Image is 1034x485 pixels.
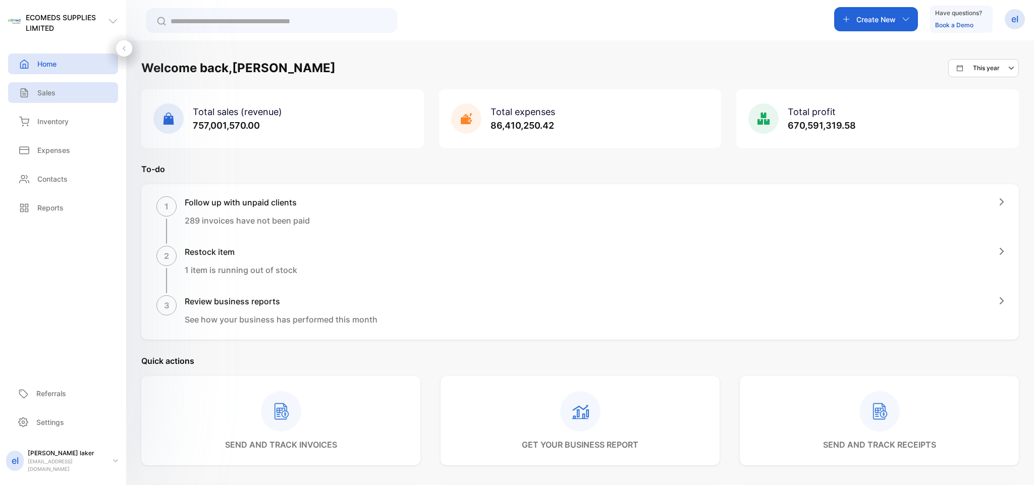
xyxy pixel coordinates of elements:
p: ECOMEDS SUPPLIES LIMITED [26,12,108,33]
p: This year [973,64,1000,73]
p: To-do [141,163,1019,175]
span: 757,001,570.00 [193,120,260,131]
button: el [1005,7,1025,31]
p: send and track receipts [823,439,936,451]
span: Total expenses [491,106,555,117]
p: 289 invoices have not been paid [185,214,310,227]
p: Referrals [36,388,66,399]
p: [PERSON_NAME] laker [28,449,105,458]
p: Create New [856,14,896,25]
h1: Welcome back, [PERSON_NAME] [141,59,336,77]
p: Have questions? [935,8,982,18]
p: 1 [165,200,169,212]
span: Total sales (revenue) [193,106,282,117]
p: Sales [37,87,56,98]
img: logo [8,15,21,28]
p: Reports [37,202,64,213]
p: get your business report [522,439,638,451]
span: 670,591,319.58 [788,120,856,131]
p: [EMAIL_ADDRESS][DOMAIN_NAME] [28,458,105,473]
p: el [12,454,19,467]
p: See how your business has performed this month [185,313,377,326]
p: Contacts [37,174,68,184]
p: el [1011,13,1018,26]
p: Inventory [37,116,69,127]
p: Quick actions [141,355,1019,367]
h1: Review business reports [185,295,377,307]
p: Settings [36,417,64,427]
p: Home [37,59,57,69]
button: This year [948,59,1019,77]
span: Total profit [788,106,836,117]
a: Book a Demo [935,21,973,29]
button: Create New [834,7,918,31]
h1: Restock item [185,246,297,258]
span: 86,410,250.42 [491,120,554,131]
p: send and track invoices [225,439,337,451]
p: 1 item is running out of stock [185,264,297,276]
h1: Follow up with unpaid clients [185,196,310,208]
p: 2 [164,250,169,262]
p: 3 [164,299,170,311]
p: Expenses [37,145,70,155]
